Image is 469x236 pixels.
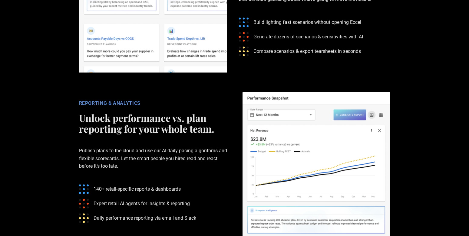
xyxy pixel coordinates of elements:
p: 140+ retail-specific reports & dashboards [94,185,181,193]
p: Build lighting fast scenarios without opening Excel [253,18,361,26]
div: REPORTING & ANALYTICS [79,100,230,106]
p: Compare scenarios & export tearsheets in seconds [253,47,361,55]
p: Daily performance reporting via email and Slack [94,214,196,222]
p: Publish plans to the cloud and use our AI daily pacing algorithms and flexible scorecards. Let th... [79,137,230,179]
p: Generate dozens of scenarios & sensitivities with AI [253,33,363,40]
h2: Unlock performance vs. plan reporting for your whole team. [79,112,230,134]
p: Expert retail AI agents for insights & reporting [94,200,190,207]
